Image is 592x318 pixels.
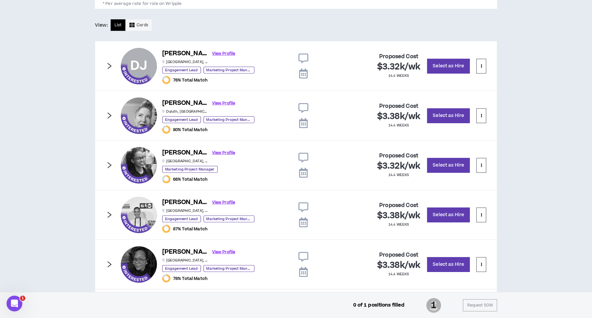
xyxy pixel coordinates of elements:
p: Engagement Lead [162,116,201,123]
div: Devonya J. [121,48,157,84]
span: $3.38k / wk [377,210,421,221]
h4: Proposed Cost [379,153,418,159]
span: right [106,162,113,169]
a: View Profile [212,48,235,59]
p: Marketing Project Manager [204,116,254,123]
p: Marketing Project Manager [162,166,218,173]
span: right [106,62,113,70]
p: [GEOGRAPHIC_DATA] , [GEOGRAPHIC_DATA] [162,258,208,263]
span: right [106,211,113,218]
span: $3.32k / wk [377,61,421,73]
p: [GEOGRAPHIC_DATA] , [GEOGRAPHIC_DATA] [162,208,208,213]
div: Andrea P. [121,98,157,134]
h4: Proposed Cost [379,54,418,60]
button: Select as Hire [427,158,470,173]
h4: Proposed Cost [379,103,418,109]
button: Select as Hire [427,208,470,222]
p: Engagement Lead [162,67,201,74]
p: Marketing Project Manager [204,67,254,74]
p: 14.4 weeks [388,172,409,178]
span: right [106,112,113,119]
p: [GEOGRAPHIC_DATA] , [GEOGRAPHIC_DATA] [162,59,208,64]
a: View Profile [212,147,235,159]
a: View Profile [212,246,235,258]
a: View Profile [212,98,235,109]
h4: Proposed Cost [379,252,418,258]
div: Lesley S. [121,147,157,183]
p: 14.4 weeks [388,272,409,277]
button: Cards [125,19,152,31]
p: View: [95,22,108,29]
div: Morria G. [121,246,157,283]
span: right [106,261,113,268]
span: 80% Total Match [173,127,208,132]
div: Kelly F. [121,197,157,233]
h6: [PERSON_NAME] [162,148,208,158]
span: $3.38k / wk [377,260,421,271]
h6: [PERSON_NAME] [162,247,208,257]
span: 66% Total Match [173,177,208,182]
p: Duluth , [GEOGRAPHIC_DATA] [162,109,208,114]
p: 14.4 weeks [388,123,409,128]
p: Marketing Project Manager [204,216,254,222]
button: Select as Hire [427,108,470,123]
span: 87% Total Match [173,226,208,232]
button: Select as Hire [427,59,470,74]
span: 1 [20,296,25,301]
span: $3.38k / wk [377,111,421,122]
iframe: Intercom live chat [7,296,22,311]
button: Request SOW [463,299,497,311]
p: Marketing Project Manager [204,265,254,272]
span: Cards [137,22,148,28]
p: 0 of 1 positions filled [353,302,405,309]
span: 76% Total Match [173,78,208,83]
p: Engagement Lead [162,265,201,272]
h6: [PERSON_NAME] [162,99,208,108]
span: 1 [426,297,441,314]
button: Select as Hire [427,257,470,272]
h6: [PERSON_NAME] [162,49,208,58]
h6: [PERSON_NAME] [162,198,208,207]
p: [GEOGRAPHIC_DATA] , [GEOGRAPHIC_DATA] [162,159,208,164]
span: $3.32k / wk [377,160,421,172]
h4: Proposed Cost [379,202,418,209]
p: Engagement Lead [162,216,201,222]
span: 78% Total Match [173,276,208,281]
p: 14.4 weeks [388,73,409,79]
p: 14.4 weeks [388,222,409,227]
a: View Profile [212,197,235,208]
